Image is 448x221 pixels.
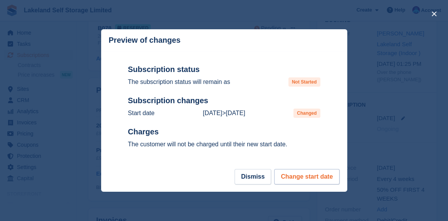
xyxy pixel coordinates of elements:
[128,65,320,74] h2: Subscription status
[203,110,222,116] time: 2025-08-27 00:00:00 UTC
[288,77,320,87] span: Not Started
[428,8,440,20] button: close
[274,169,339,184] button: Change start date
[128,77,230,87] p: The subscription status will remain as
[203,109,245,118] p: >
[128,96,320,105] h2: Subscription changes
[128,127,320,137] h2: Charges
[293,109,320,118] span: Changed
[128,140,320,149] p: The customer will not be charged until their new start date.
[109,36,181,45] p: Preview of changes
[226,110,245,116] time: 2025-08-27 23:00:00 UTC
[235,169,271,184] button: Dismiss
[128,109,155,118] p: Start date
